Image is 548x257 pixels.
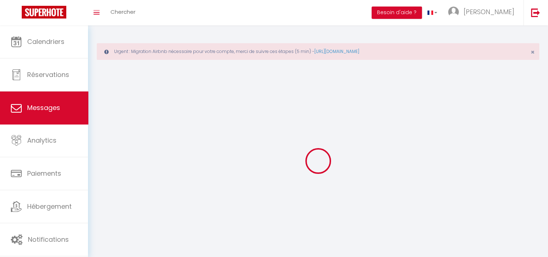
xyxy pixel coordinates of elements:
div: Urgent : Migration Airbnb nécessaire pour votre compte, merci de suivre ces étapes (5 min) - [97,43,539,60]
span: × [531,48,535,57]
a: [URL][DOMAIN_NAME] [314,48,359,54]
span: Calendriers [27,37,64,46]
button: Close [531,49,535,56]
span: Réservations [27,70,69,79]
span: Chercher [110,8,135,16]
span: Hébergement [27,202,72,211]
img: ... [448,7,459,17]
span: Analytics [27,136,57,145]
span: Messages [27,103,60,112]
img: logout [531,8,540,17]
span: Paiements [27,169,61,178]
span: [PERSON_NAME] [464,7,514,16]
img: Super Booking [22,6,66,19]
span: Notifications [28,235,69,244]
button: Besoin d'aide ? [372,7,422,19]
